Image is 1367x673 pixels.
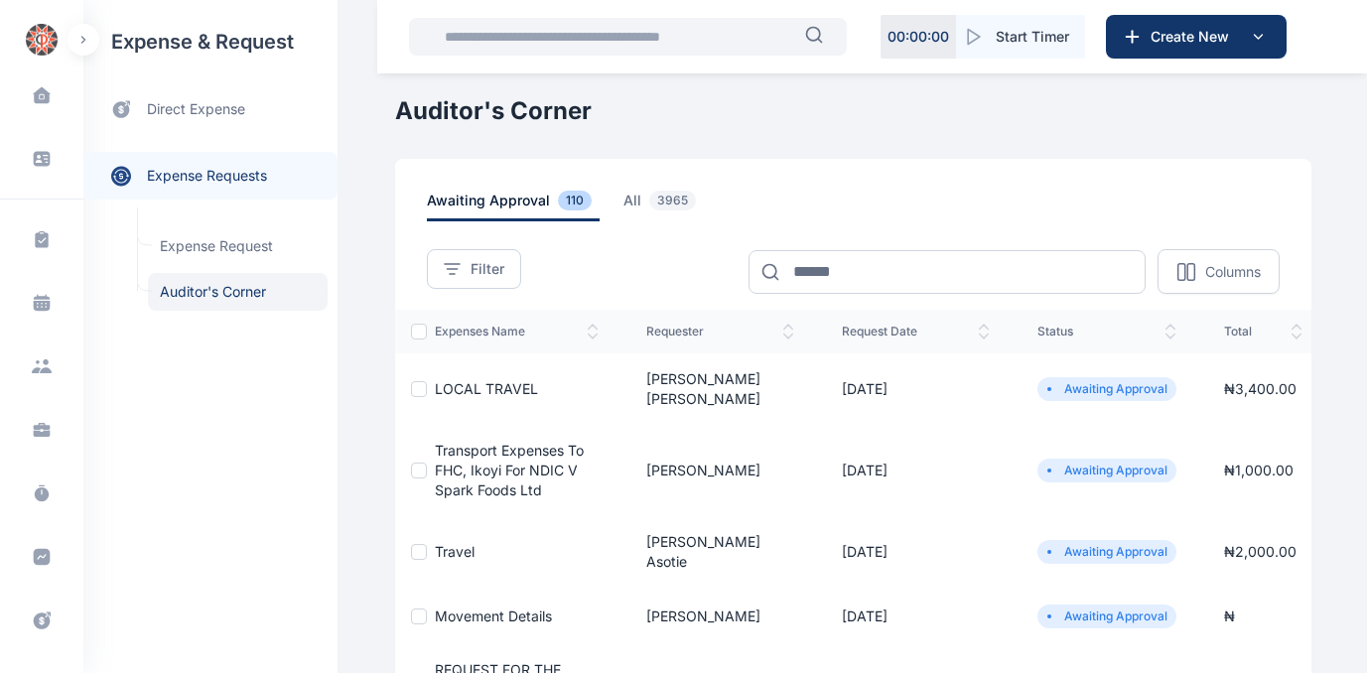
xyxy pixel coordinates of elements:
[435,324,599,339] span: expenses Name
[649,191,696,210] span: 3965
[427,191,600,221] span: awaiting approval
[996,27,1069,47] span: Start Timer
[1045,608,1168,624] li: Awaiting Approval
[1224,607,1235,624] span: ₦
[1045,544,1168,560] li: Awaiting Approval
[1143,27,1246,47] span: Create New
[888,27,949,47] p: 00 : 00 : 00
[435,607,552,624] a: movement details
[83,152,338,200] a: expense requests
[622,516,818,588] td: [PERSON_NAME] Asotie
[622,353,818,425] td: [PERSON_NAME] [PERSON_NAME]
[1045,381,1168,397] li: Awaiting Approval
[1045,463,1168,478] li: Awaiting Approval
[427,249,521,289] button: Filter
[818,588,1014,644] td: [DATE]
[1106,15,1287,59] button: Create New
[1037,324,1176,339] span: status
[148,227,328,265] a: Expense Request
[1224,380,1297,397] span: ₦ 3,400.00
[83,136,338,200] div: expense requests
[148,273,328,311] a: Auditor's Corner
[558,191,592,210] span: 110
[1158,249,1280,294] button: Columns
[1224,324,1302,339] span: total
[818,353,1014,425] td: [DATE]
[471,259,504,279] span: Filter
[623,191,704,221] span: all
[435,380,538,397] a: LOCAL TRAVEL
[1224,462,1294,478] span: ₦ 1,000.00
[818,425,1014,516] td: [DATE]
[435,543,475,560] a: Travel
[818,516,1014,588] td: [DATE]
[435,442,584,498] a: Transport Expenses to FHC, Ikoyi for NDIC V Spark Foods Ltd
[147,99,245,120] span: direct expense
[1224,543,1297,560] span: ₦ 2,000.00
[956,15,1085,59] button: Start Timer
[842,324,990,339] span: request date
[427,191,623,221] a: awaiting approval110
[623,191,728,221] a: all3965
[622,588,818,644] td: [PERSON_NAME]
[395,95,1311,127] h1: Auditor's Corner
[1205,262,1261,282] p: Columns
[83,83,338,136] a: direct expense
[622,425,818,516] td: [PERSON_NAME]
[646,324,794,339] span: Requester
